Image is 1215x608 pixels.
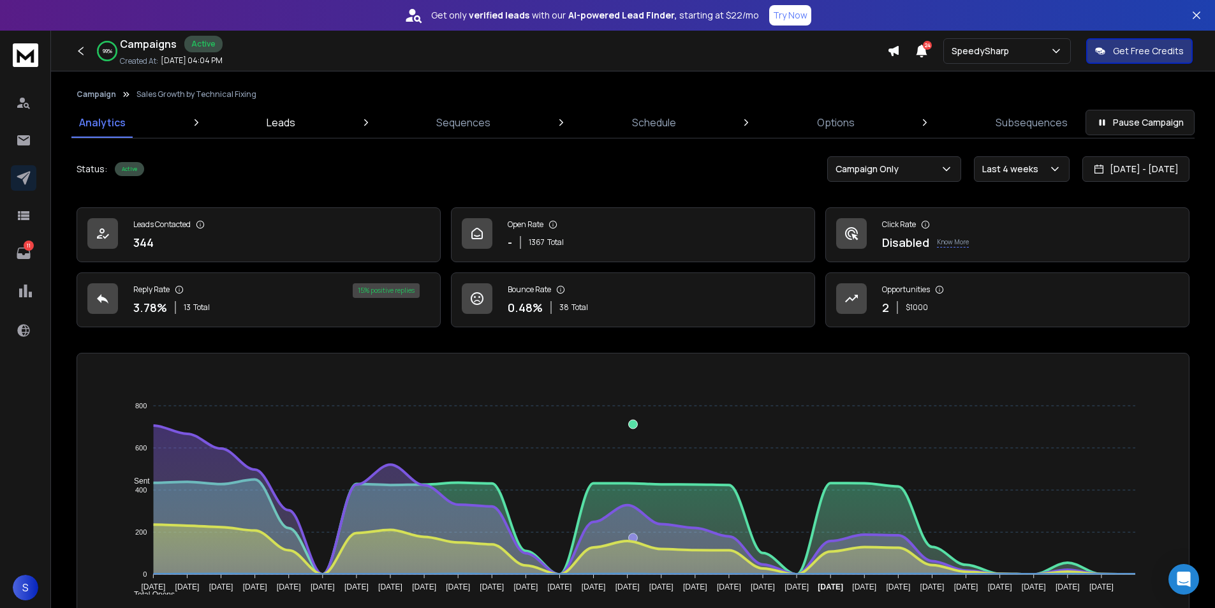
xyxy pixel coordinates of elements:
[311,582,335,591] tspan: [DATE]
[513,582,538,591] tspan: [DATE]
[1056,582,1080,591] tspan: [DATE]
[77,207,441,262] a: Leads Contacted344
[412,582,436,591] tspan: [DATE]
[378,582,402,591] tspan: [DATE]
[135,528,147,536] tspan: 200
[451,207,815,262] a: Open Rate-1367Total
[954,582,978,591] tspan: [DATE]
[13,575,38,600] button: S
[582,582,606,591] tspan: [DATE]
[508,285,551,295] p: Bounce Rate
[209,582,233,591] tspan: [DATE]
[79,115,126,130] p: Analytics
[817,115,855,130] p: Options
[825,207,1189,262] a: Click RateDisabledKnow More
[133,285,170,295] p: Reply Rate
[568,9,677,22] strong: AI-powered Lead Finder,
[836,163,904,175] p: Campaign Only
[548,582,572,591] tspan: [DATE]
[1113,45,1184,57] p: Get Free Credits
[143,570,147,578] tspan: 0
[988,582,1012,591] tspan: [DATE]
[1082,156,1189,182] button: [DATE] - [DATE]
[429,107,498,138] a: Sequences
[1089,582,1114,591] tspan: [DATE]
[480,582,504,591] tspan: [DATE]
[1022,582,1046,591] tspan: [DATE]
[559,302,569,313] span: 38
[825,272,1189,327] a: Opportunities2$1000
[24,241,34,251] p: 11
[571,302,588,313] span: Total
[920,582,945,591] tspan: [DATE]
[135,402,147,410] tspan: 800
[923,41,932,50] span: 24
[769,5,811,26] button: Try Now
[71,107,133,138] a: Analytics
[77,89,116,100] button: Campaign
[120,36,177,52] h1: Campaigns
[344,582,369,591] tspan: [DATE]
[135,486,147,494] tspan: 400
[988,107,1075,138] a: Subsequences
[446,582,470,591] tspan: [DATE]
[77,272,441,327] a: Reply Rate3.78%13Total15% positive replies
[120,56,158,66] p: Created At:
[161,56,223,66] p: [DATE] 04:04 PM
[135,444,147,452] tspan: 600
[277,582,301,591] tspan: [DATE]
[508,299,543,316] p: 0.48 %
[508,234,512,251] p: -
[996,115,1068,130] p: Subsequences
[103,47,112,55] p: 99 %
[1086,110,1195,135] button: Pause Campaign
[751,582,775,591] tspan: [DATE]
[529,237,545,248] span: 1367
[469,9,529,22] strong: verified leads
[937,237,969,248] p: Know More
[115,162,144,176] div: Active
[267,115,295,130] p: Leads
[852,582,876,591] tspan: [DATE]
[882,234,929,251] p: Disabled
[436,115,490,130] p: Sequences
[1086,38,1193,64] button: Get Free Credits
[906,302,928,313] p: $ 1000
[882,219,916,230] p: Click Rate
[1168,564,1199,595] div: Open Intercom Messenger
[886,582,910,591] tspan: [DATE]
[431,9,759,22] p: Get only with our starting at $22/mo
[784,582,809,591] tspan: [DATE]
[184,36,223,52] div: Active
[615,582,640,591] tspan: [DATE]
[508,219,543,230] p: Open Rate
[193,302,210,313] span: Total
[649,582,674,591] tspan: [DATE]
[882,299,889,316] p: 2
[133,234,154,251] p: 344
[13,43,38,67] img: logo
[818,582,843,591] tspan: [DATE]
[11,241,36,266] a: 11
[77,163,107,175] p: Status:
[717,582,741,591] tspan: [DATE]
[683,582,707,591] tspan: [DATE]
[141,582,165,591] tspan: [DATE]
[243,582,267,591] tspan: [DATE]
[184,302,191,313] span: 13
[124,590,175,599] span: Total Opens
[882,285,930,295] p: Opportunities
[124,477,150,486] span: Sent
[952,45,1014,57] p: SpeedySharp
[451,272,815,327] a: Bounce Rate0.48%38Total
[175,582,200,591] tspan: [DATE]
[773,9,807,22] p: Try Now
[259,107,303,138] a: Leads
[982,163,1043,175] p: Last 4 weeks
[632,115,676,130] p: Schedule
[136,89,256,100] p: Sales Growth by Technical Fixing
[547,237,564,248] span: Total
[353,283,420,298] div: 15 % positive replies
